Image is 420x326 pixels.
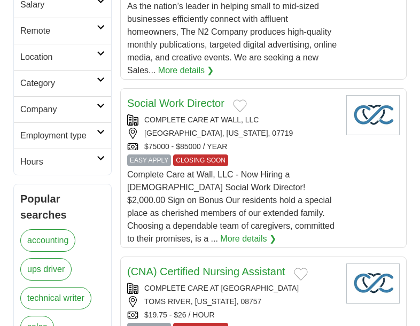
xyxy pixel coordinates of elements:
[346,95,400,135] img: Company logo
[20,77,97,90] h2: Category
[173,154,228,166] span: CLOSING SOON
[158,64,214,77] a: More details ❯
[294,268,308,281] button: Add to favorite jobs
[220,232,276,245] a: More details ❯
[20,258,72,281] a: ups driver
[14,149,111,175] a: Hours
[127,141,338,152] div: $75000 - $85000 / YEAR
[20,103,97,116] h2: Company
[14,96,111,122] a: Company
[127,114,338,126] div: COMPLETE CARE AT WALL, LLC
[127,296,338,307] div: TOMS RIVER, [US_STATE], 08757
[127,266,285,277] a: (CNA) Certified Nursing Assistant
[233,99,247,112] button: Add to favorite jobs
[127,97,224,109] a: Social Work Director
[20,287,91,309] a: technical writer
[20,191,105,223] h2: Popular searches
[127,170,335,243] span: Complete Care at Wall, LLC - Now Hiring a [DEMOGRAPHIC_DATA] Social Work Director! $2,000.00 Sign...
[20,129,97,142] h2: Employment type
[127,128,338,139] div: [GEOGRAPHIC_DATA], [US_STATE], 07719
[20,229,75,252] a: accounting
[14,18,111,44] a: Remote
[127,283,338,294] div: COMPLETE CARE AT [GEOGRAPHIC_DATA]
[14,44,111,70] a: Location
[20,51,97,64] h2: Location
[346,263,400,304] img: Company logo
[14,70,111,96] a: Category
[127,154,171,166] span: EASY APPLY
[14,122,111,149] a: Employment type
[20,25,97,37] h2: Remote
[127,2,337,75] span: As the nation’s leader in helping small to mid-sized businesses efficiently connect with affluent...
[127,309,338,321] div: $19.75 - $26 / HOUR
[20,156,97,168] h2: Hours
